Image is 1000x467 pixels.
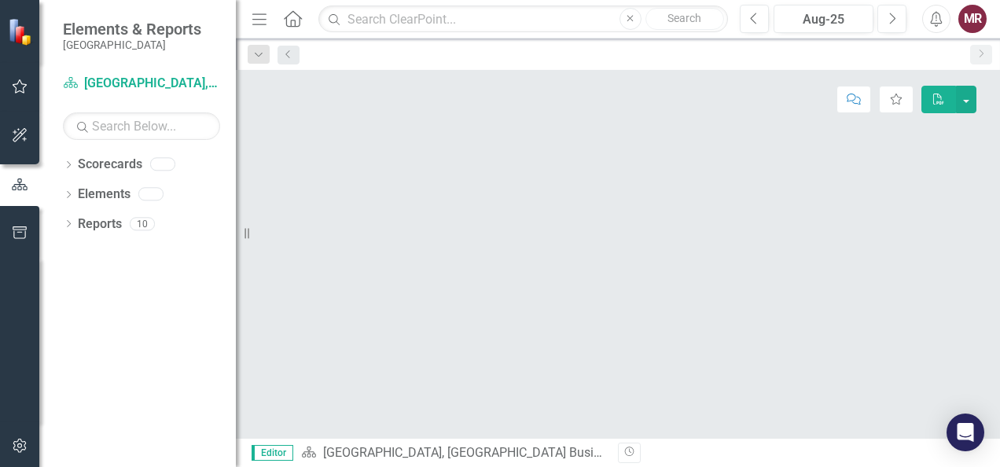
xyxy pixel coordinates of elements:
a: Reports [78,215,122,233]
span: Search [667,12,701,24]
div: Aug-25 [779,10,868,29]
a: [GEOGRAPHIC_DATA], [GEOGRAPHIC_DATA] Business Initiatives [323,445,676,460]
button: MR [958,5,987,33]
div: 10 [130,217,155,230]
span: Editor [252,445,293,461]
a: [GEOGRAPHIC_DATA], [GEOGRAPHIC_DATA] Business Initiatives [63,75,220,93]
button: Search [645,8,724,30]
div: » [301,444,606,462]
img: ClearPoint Strategy [8,18,35,46]
a: Elements [78,186,131,204]
span: Elements & Reports [63,20,201,39]
div: Open Intercom Messenger [947,414,984,451]
a: Scorecards [78,156,142,174]
small: [GEOGRAPHIC_DATA] [63,39,201,51]
input: Search ClearPoint... [318,6,728,33]
button: Aug-25 [774,5,873,33]
input: Search Below... [63,112,220,140]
